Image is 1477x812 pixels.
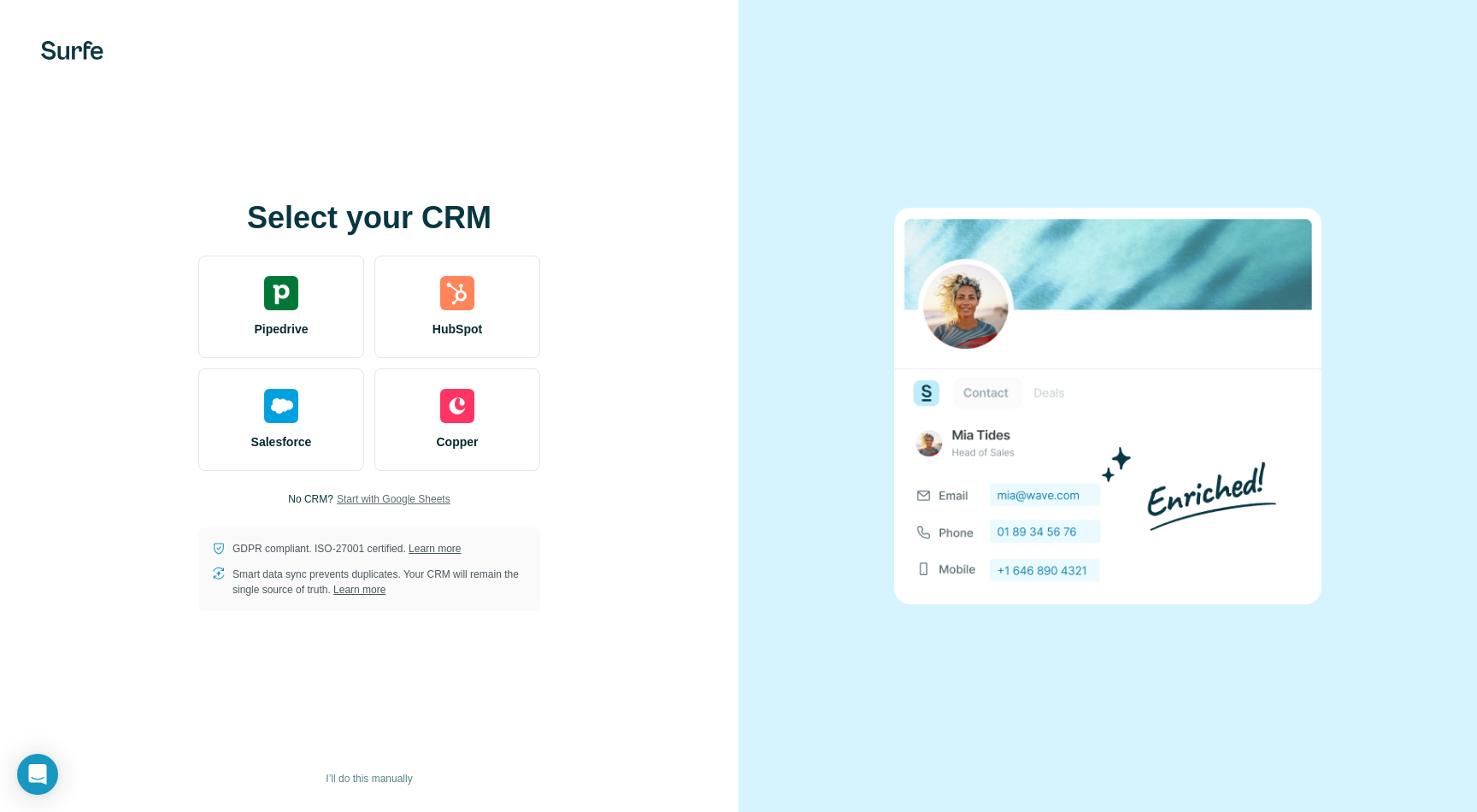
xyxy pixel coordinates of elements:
p: GDPR compliant. ISO-27001 certified. [232,541,461,556]
img: hubspot's logo [440,276,474,310]
span: Pipedrive [254,321,308,338]
a: Learn more [333,584,385,596]
button: I’ll do this manually [314,766,424,791]
p: Smart data sync prevents duplicates. Your CRM will remain the single source of truth. [232,567,527,597]
a: Learn more [409,543,461,555]
span: Salesforce [251,433,312,450]
h1: Select your CRM [198,201,540,235]
img: copper's logo [440,389,474,423]
img: none image [894,208,1321,603]
span: HubSpot [433,321,482,338]
img: Surfe's logo [41,41,103,60]
img: salesforce's logo [264,389,298,423]
div: Open Intercom Messenger [17,754,58,795]
button: Start with Google Sheets [337,491,450,507]
p: No CRM? [288,491,333,507]
span: I’ll do this manually [326,771,412,786]
img: pipedrive's logo [264,276,298,310]
span: Copper [437,433,479,450]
